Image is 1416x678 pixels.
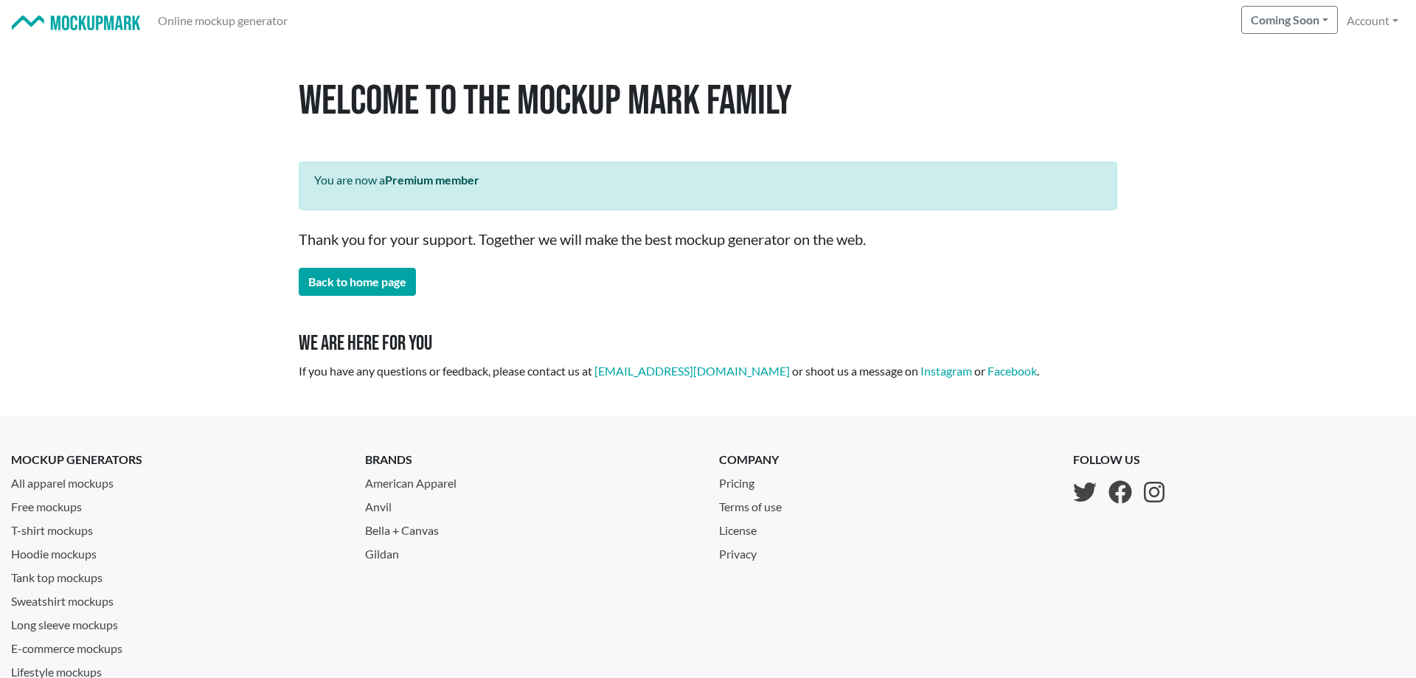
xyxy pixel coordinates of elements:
[719,516,794,539] a: License
[385,173,479,187] strong: Premium member
[11,516,343,539] a: T-shirt mockups
[11,468,343,492] a: All apparel mockups
[719,492,794,516] a: Terms of use
[719,468,794,492] a: Pricing
[299,77,1117,126] h1: Welcome to the Mockup Mark family
[11,610,343,634] a: Long sleeve mockups
[12,15,140,31] img: Mockup Mark
[11,451,343,468] p: mockup generators
[365,451,697,468] p: brands
[152,6,294,35] a: Online mockup generator
[1073,451,1165,468] p: follow us
[11,587,343,610] a: Sweatshirt mockups
[365,539,697,563] a: Gildan
[594,364,790,378] a: [EMAIL_ADDRESS][DOMAIN_NAME]
[988,364,1037,378] a: Facebook
[11,492,343,516] a: Free mockups
[1341,6,1404,35] a: Account
[365,516,697,539] a: Bella + Canvas
[1241,6,1338,34] button: Coming Soon
[314,171,1102,189] p: You are now a
[719,539,794,563] a: Privacy
[299,331,1117,356] h3: We are here for you
[11,634,343,657] a: E-commerce mockups
[920,364,972,378] a: Instagram
[11,539,343,563] a: Hoodie mockups
[719,451,794,468] p: company
[365,492,697,516] a: Anvil
[11,563,343,587] a: Tank top mockups
[299,268,416,296] a: Back to home page
[299,228,1117,250] p: Thank you for your support. Together we will make the best mockup generator on the web.
[365,468,697,492] a: American Apparel
[299,362,1117,380] p: If you have any questions or feedback, please contact us at or shoot us a message on or .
